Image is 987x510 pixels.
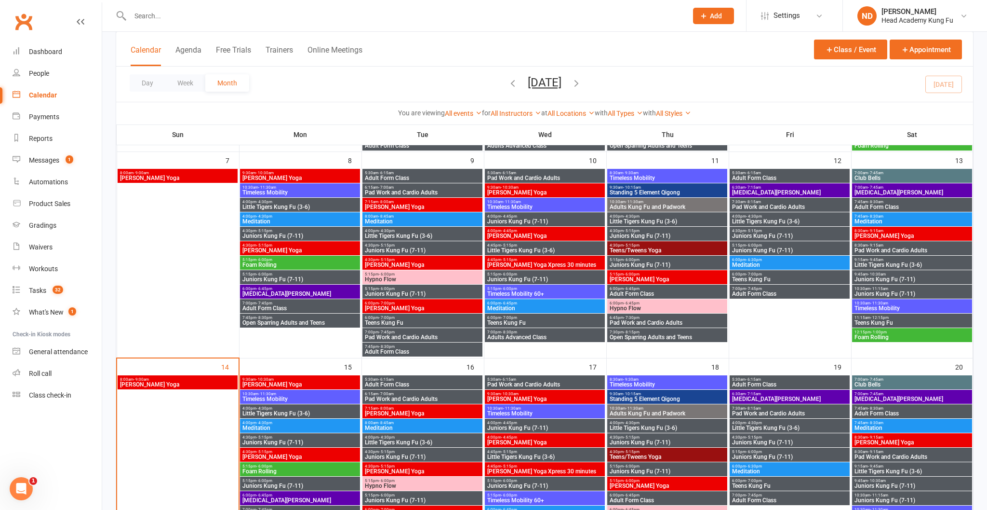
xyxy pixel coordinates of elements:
span: 5:15pm [242,258,358,262]
div: 15 [344,358,361,374]
span: - 6:00pm [256,272,272,276]
div: What's New [29,308,64,316]
span: 6:00pm [242,287,358,291]
th: Sun [117,124,239,145]
span: - 11:30am [503,200,521,204]
span: 8:30am [609,171,725,175]
th: Fri [729,124,851,145]
a: People [13,63,102,84]
span: - 8:30pm [501,330,517,334]
span: 4:45pm [487,243,603,248]
span: - 11:30am [258,185,276,190]
span: Open Sparring Adults and Teens [609,143,725,149]
iframe: Intercom live chat [10,477,33,500]
span: Juniors Kung Fu (7-11) [609,233,725,239]
a: All Instructors [491,110,541,117]
a: All Types [608,110,643,117]
span: 5:15pm [242,272,358,276]
span: 5:30am [364,171,480,175]
div: Roll call [29,370,52,377]
div: Automations [29,178,68,186]
span: 4:45pm [487,258,603,262]
div: Product Sales [29,200,70,207]
span: - 4:30pm [379,229,395,233]
span: - 12:15pm [870,316,889,320]
a: What's New1 [13,302,102,323]
span: Foam Rolling [242,262,358,268]
div: 13 [955,152,973,168]
span: 1 [68,307,76,316]
span: 6:00pm [609,301,725,305]
span: Adult Form Class [609,291,725,297]
span: Timeless Mobility [609,175,725,181]
span: - 6:00pm [501,272,517,276]
span: - 8:30pm [379,345,395,349]
button: Add [693,8,734,24]
a: General attendance kiosk mode [13,341,102,363]
th: Wed [484,124,606,145]
div: Class check-in [29,391,71,399]
span: Teens Kung Fu [364,320,480,326]
div: Payments [29,113,59,121]
span: 9:15am [854,258,970,262]
span: - 5:15pm [256,243,272,248]
span: 4:30pm [609,229,725,233]
div: Workouts [29,265,58,273]
a: Gradings [13,215,102,236]
span: 6:30am [732,185,848,190]
span: 5:15pm [364,272,480,276]
span: - 8:15pm [624,330,640,334]
span: - 8:30am [868,214,883,219]
span: - 10:30am [256,171,274,175]
span: - 7:00pm [501,316,517,320]
span: [MEDICAL_DATA][PERSON_NAME] [854,190,970,195]
span: 4:30pm [364,258,480,262]
div: Tasks [29,287,46,294]
strong: with [643,109,656,117]
span: - 1:00pm [871,330,887,334]
span: 7:30am [732,200,848,204]
span: - 6:45pm [624,301,640,305]
span: - 6:00pm [624,272,640,276]
span: 9:45am [854,272,970,276]
span: - 7:00am [378,185,394,190]
span: [PERSON_NAME] Yoga [487,190,603,195]
span: - 6:15am [501,171,516,175]
span: [PERSON_NAME] Yoga [242,175,358,181]
a: Reports [13,128,102,150]
span: Adult Form Class [364,349,480,355]
span: - 6:45pm [624,287,640,291]
span: 4:00pm [242,214,358,219]
span: 5:30am [732,171,848,175]
th: Mon [239,124,361,145]
span: [PERSON_NAME] Yoga [120,175,236,181]
a: Roll call [13,363,102,385]
span: 10:30am [854,287,970,291]
div: General attendance [29,348,88,356]
span: Pad Work and Cardio Adults [732,204,848,210]
button: Appointment [890,40,962,59]
span: - 7:45am [868,185,883,190]
span: [PERSON_NAME] Yoga [242,248,358,253]
span: - 6:00pm [746,243,762,248]
span: Hypno Flow [609,305,725,311]
span: - 7:15am [746,185,761,190]
span: 5:15pm [487,287,603,291]
span: 6:45pm [609,316,725,320]
div: Head Academy Kung Fu [881,16,953,25]
span: - 5:15pm [501,258,517,262]
span: Foam Rolling [854,334,970,340]
span: - 5:15pm [746,229,762,233]
span: 7:00pm [364,330,480,334]
span: Pad Work and Cardio Adults [854,248,970,253]
span: 8:30am [854,229,970,233]
button: Online Meetings [307,45,362,66]
div: ND [857,6,877,26]
span: Juniors Kung Fu (7-11) [732,248,848,253]
input: Search... [127,9,681,23]
strong: for [482,109,491,117]
span: - 8:45am [378,214,394,219]
a: All Styles [656,110,691,117]
span: Juniors Kung Fu (7-11) [242,233,358,239]
span: 9:30am [487,185,603,190]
